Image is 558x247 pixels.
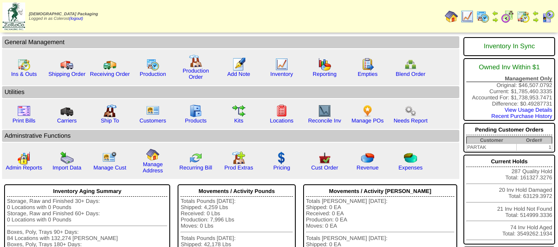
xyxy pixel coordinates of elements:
[404,58,417,71] img: network.png
[232,151,245,165] img: prodextras.gif
[275,58,288,71] img: line_graph.gif
[308,118,341,124] a: Reconcile Inv
[476,10,489,23] img: calendarprod.gif
[48,71,85,77] a: Shipping Order
[189,54,202,68] img: factory.gif
[275,104,288,118] img: locations.gif
[394,118,427,124] a: Needs Report
[466,75,552,82] div: Management Only
[17,104,31,118] img: invoice2.gif
[6,165,42,171] a: Admin Reports
[103,104,116,118] img: factory2.gif
[445,10,458,23] img: home.gif
[313,71,337,77] a: Reporting
[492,10,499,16] img: arrowleft.gif
[396,71,425,77] a: Blend Order
[140,118,166,124] a: Customers
[7,186,167,197] div: Inventory Aging Summary
[143,161,163,174] a: Manage Address
[318,104,331,118] img: line_graph2.gif
[17,151,31,165] img: graph2.png
[356,165,378,171] a: Revenue
[12,118,36,124] a: Print Bills
[275,151,288,165] img: dollar.gif
[17,58,31,71] img: calendarinout.gif
[185,118,207,124] a: Products
[146,58,159,71] img: calendarprod.gif
[318,151,331,165] img: cust_order.png
[505,107,552,113] a: View Usage Details
[270,118,293,124] a: Locations
[2,2,25,30] img: zoroco-logo-small.webp
[60,58,74,71] img: truck.gif
[189,151,202,165] img: reconcile.gif
[102,151,118,165] img: managecust.png
[466,156,552,167] div: Current Holds
[361,104,374,118] img: po.png
[29,12,98,16] span: [DEMOGRAPHIC_DATA] Packaging
[183,68,209,80] a: Production Order
[271,71,293,77] a: Inventory
[146,148,159,161] img: home.gif
[501,10,514,23] img: calendarblend.gif
[517,10,530,23] img: calendarinout.gif
[69,16,83,21] a: (logout)
[60,104,74,118] img: truck3.gif
[311,165,338,171] a: Cust Order
[60,151,74,165] img: import.gif
[361,58,374,71] img: workorder.gif
[180,186,292,197] div: Movements / Activity Pounds
[467,144,517,151] td: PARTAK
[52,165,81,171] a: Import Data
[516,144,552,151] td: 1
[57,118,76,124] a: Carriers
[399,165,423,171] a: Expenses
[232,58,245,71] img: orders.gif
[351,118,384,124] a: Manage POs
[404,151,417,165] img: pie_chart2.png
[2,130,459,142] td: Adminstrative Functions
[224,165,253,171] a: Prod Extras
[532,10,539,16] img: arrowleft.gif
[227,71,250,77] a: Add Note
[466,60,552,75] div: Owned Inv Within $1
[146,104,159,118] img: customers.gif
[90,71,130,77] a: Receiving Order
[492,113,552,119] a: Recent Purchase History
[2,36,459,48] td: General Management
[93,165,126,171] a: Manage Cust
[461,10,474,23] img: line_graph.gif
[532,16,539,23] img: arrowright.gif
[404,104,417,118] img: workflow.png
[358,71,378,77] a: Empties
[318,58,331,71] img: graph.gif
[103,58,116,71] img: truck2.gif
[101,118,119,124] a: Ship To
[306,186,455,197] div: Movements / Activity [PERSON_NAME]
[541,10,555,23] img: calendarcustomer.gif
[11,71,37,77] a: Ins & Outs
[2,86,459,98] td: Utilities
[466,39,552,54] div: Inventory In Sync
[189,104,202,118] img: cabinet.gif
[516,137,552,144] th: Order#
[179,165,212,171] a: Recurring Bill
[463,155,555,245] div: 287 Quality Hold Total: 161327.3276 20 Inv Hold Damaged Total: 63129.3972 21 Inv Hold Not Found T...
[466,125,552,135] div: Pending Customer Orders
[361,151,374,165] img: pie_chart.png
[463,58,555,121] div: Original: $46,507.0792 Current: $1,785,460.3335 Accounted For: $1,738,953.7471 Difference: $0.492...
[140,71,166,77] a: Production
[273,165,290,171] a: Pricing
[232,104,245,118] img: workflow.gif
[467,137,517,144] th: Customer
[29,12,98,21] span: Logged in as Colerost
[492,16,499,23] img: arrowright.gif
[234,118,243,124] a: Kits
